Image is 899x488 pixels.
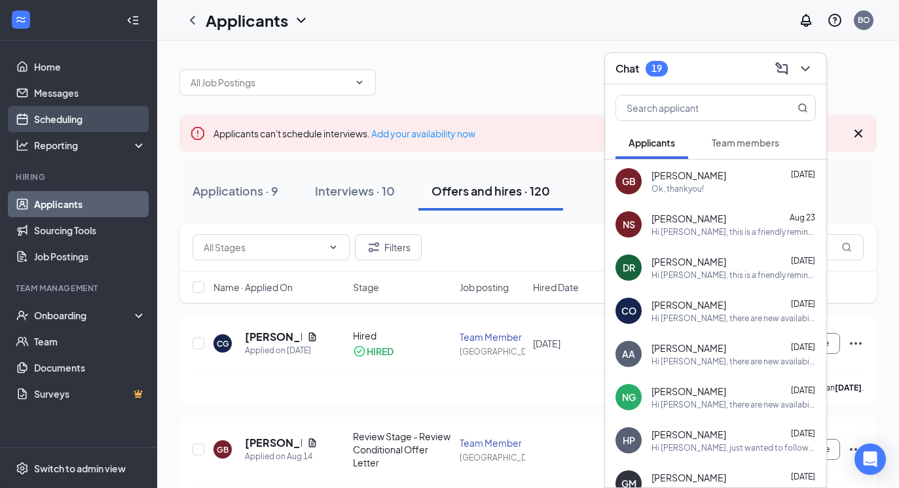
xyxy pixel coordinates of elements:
[245,450,318,463] div: Applied on Aug 14
[651,356,816,367] div: Hi [PERSON_NAME], there are new availabilities for an interview. This is a reminder to schedule y...
[371,128,475,139] a: Add your availability now
[307,332,318,342] svg: Document
[791,342,815,352] span: [DATE]
[307,438,318,448] svg: Document
[651,270,816,281] div: Hi [PERSON_NAME], this is a friendly reminder. Your interview with [DEMOGRAPHIC_DATA]-fil-A for C...
[651,428,726,441] span: [PERSON_NAME]
[213,281,293,294] span: Name · Applied On
[193,183,278,199] div: Applications · 9
[791,428,815,438] span: [DATE]
[848,442,864,457] svg: Ellipses
[854,444,886,475] div: Open Intercom Messenger
[16,171,143,183] div: Hiring
[354,77,365,88] svg: ChevronDown
[217,444,229,455] div: GB
[835,383,862,392] b: [DATE]
[126,14,139,27] svg: Collapse
[651,169,726,182] span: [PERSON_NAME]
[34,80,146,106] a: Messages
[616,96,771,120] input: Search applicant
[16,283,143,294] div: Team Management
[623,434,635,447] div: HP
[651,471,726,484] span: [PERSON_NAME]
[791,256,815,266] span: [DATE]
[841,242,852,253] svg: MagnifyingGlass
[623,261,635,274] div: DR
[460,452,526,463] div: [GEOGRAPHIC_DATA]
[204,240,323,254] input: All Stages
[712,137,779,148] span: Team members
[34,243,146,270] a: Job Postings
[34,191,146,217] a: Applicants
[622,175,636,188] div: GB
[774,61,790,77] svg: ComposeMessage
[367,345,394,358] div: HIRED
[353,345,366,358] svg: CheckmarkCircle
[366,239,382,255] svg: Filter
[460,330,526,343] div: Team Member
[353,281,379,294] span: Stage
[651,226,816,237] div: Hi [PERSON_NAME], this is a friendly reminder. Please select an interview time slot for your Team...
[629,137,675,148] span: Applicants
[34,106,146,132] a: Scheduling
[213,128,475,139] span: Applicants can't schedule interviews.
[790,213,815,222] span: Aug 23
[217,338,229,349] div: CG
[14,13,28,26] svg: WorkstreamLogo
[791,299,815,309] span: [DATE]
[651,298,726,311] span: [PERSON_NAME]
[34,139,147,152] div: Reporting
[206,9,288,31] h1: Applicants
[651,255,726,268] span: [PERSON_NAME]
[293,12,309,28] svg: ChevronDown
[185,12,200,28] svg: ChevronLeft
[34,328,146,355] a: Team
[245,330,302,344] h5: [PERSON_NAME]
[848,336,864,351] svg: Ellipses
[533,338,560,349] span: [DATE]
[191,75,349,90] input: All Job Postings
[791,169,815,179] span: [DATE]
[315,183,395,199] div: Interviews · 10
[431,183,550,199] div: Offers and hires · 120
[34,381,146,407] a: SurveysCrown
[651,63,662,74] div: 19
[16,462,29,475] svg: Settings
[791,472,815,481] span: [DATE]
[460,346,526,357] div: [GEOGRAPHIC_DATA]
[621,304,636,317] div: CO
[771,58,792,79] button: ComposeMessage
[791,385,815,395] span: [DATE]
[34,217,146,243] a: Sourcing Tools
[651,341,726,355] span: [PERSON_NAME]
[622,347,635,360] div: AA
[623,218,635,231] div: NS
[34,355,146,381] a: Documents
[460,281,509,294] span: Job posting
[245,344,318,357] div: Applied on [DATE]
[651,399,816,410] div: Hi [PERSON_NAME], there are new availabilities for an interview. This is a reminder to schedule y...
[245,436,302,450] h5: [PERSON_NAME]
[651,183,704,194] div: Ok, thankyou!
[622,391,636,404] div: NG
[34,309,135,322] div: Onboarding
[615,61,639,76] h3: Chat
[798,12,814,28] svg: Notifications
[858,14,870,26] div: BO
[460,436,526,449] div: Team Member
[651,442,816,453] div: Hi [PERSON_NAME], just wanted to followup on my previous message! -[PERSON_NAME]
[798,61,813,77] svg: ChevronDown
[651,313,816,324] div: Hi [PERSON_NAME], there are new availabilities for an interview. This is a reminder to schedule y...
[355,234,422,260] button: Filter Filters
[34,54,146,80] a: Home
[533,281,579,294] span: Hired Date
[798,103,808,113] svg: MagnifyingGlass
[16,139,29,152] svg: Analysis
[851,126,866,141] svg: Cross
[353,430,452,469] div: Review Stage - Review Conditional Offer Letter
[651,385,726,398] span: [PERSON_NAME]
[328,242,339,253] svg: ChevronDown
[34,462,126,475] div: Switch to admin view
[827,12,843,28] svg: QuestionInfo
